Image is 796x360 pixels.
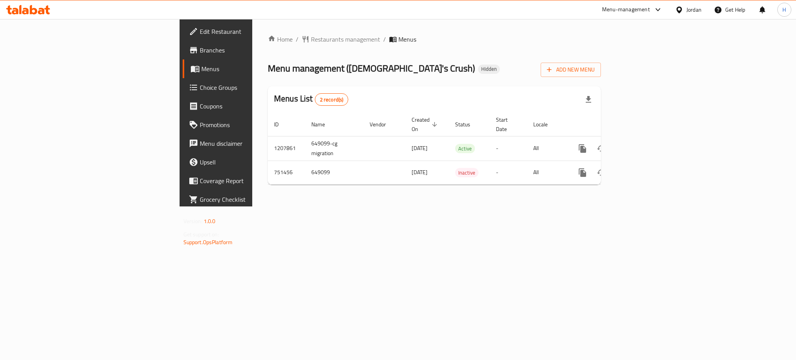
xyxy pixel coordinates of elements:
a: Coverage Report [183,171,312,190]
span: Created On [412,115,440,134]
span: H [782,5,786,14]
span: Menu management ( [DEMOGRAPHIC_DATA]'s Crush ) [268,59,475,77]
span: Menus [201,64,306,73]
span: Menus [398,35,416,44]
table: enhanced table [268,113,654,185]
span: 1.0.0 [204,216,216,226]
span: Name [311,120,335,129]
a: Promotions [183,115,312,134]
span: Version: [183,216,202,226]
span: [DATE] [412,167,428,177]
span: Menu disclaimer [200,139,306,148]
span: Choice Groups [200,83,306,92]
a: Restaurants management [302,35,380,44]
span: Coverage Report [200,176,306,185]
span: Start Date [496,115,518,134]
nav: breadcrumb [268,35,601,44]
td: - [490,136,527,161]
a: Menus [183,59,312,78]
div: Total records count [315,93,349,106]
div: Jordan [686,5,702,14]
a: Choice Groups [183,78,312,97]
span: Hidden [478,66,500,72]
span: Vendor [370,120,396,129]
a: Support.OpsPlatform [183,237,233,247]
span: Active [455,144,475,153]
h2: Menus List [274,93,348,106]
button: more [573,139,592,158]
span: Get support on: [183,229,219,239]
span: Upsell [200,157,306,167]
td: 649099-cg migration [305,136,363,161]
td: All [527,136,567,161]
a: Branches [183,41,312,59]
button: Change Status [592,163,611,182]
span: Coupons [200,101,306,111]
span: Restaurants management [311,35,380,44]
span: [DATE] [412,143,428,153]
span: Locale [533,120,558,129]
span: Promotions [200,120,306,129]
a: Upsell [183,153,312,171]
button: Add New Menu [541,63,601,77]
a: Coupons [183,97,312,115]
button: Change Status [592,139,611,158]
span: Grocery Checklist [200,195,306,204]
div: Hidden [478,65,500,74]
span: Inactive [455,168,478,177]
span: 2 record(s) [315,96,348,103]
li: / [383,35,386,44]
span: Edit Restaurant [200,27,306,36]
td: - [490,161,527,184]
td: All [527,161,567,184]
span: ID [274,120,289,129]
td: 649099 [305,161,363,184]
span: Branches [200,45,306,55]
span: Status [455,120,480,129]
a: Menu disclaimer [183,134,312,153]
a: Edit Restaurant [183,22,312,41]
th: Actions [567,113,654,136]
span: Add New Menu [547,65,595,75]
a: Grocery Checklist [183,190,312,209]
div: Menu-management [602,5,650,14]
button: more [573,163,592,182]
div: Export file [579,90,598,109]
